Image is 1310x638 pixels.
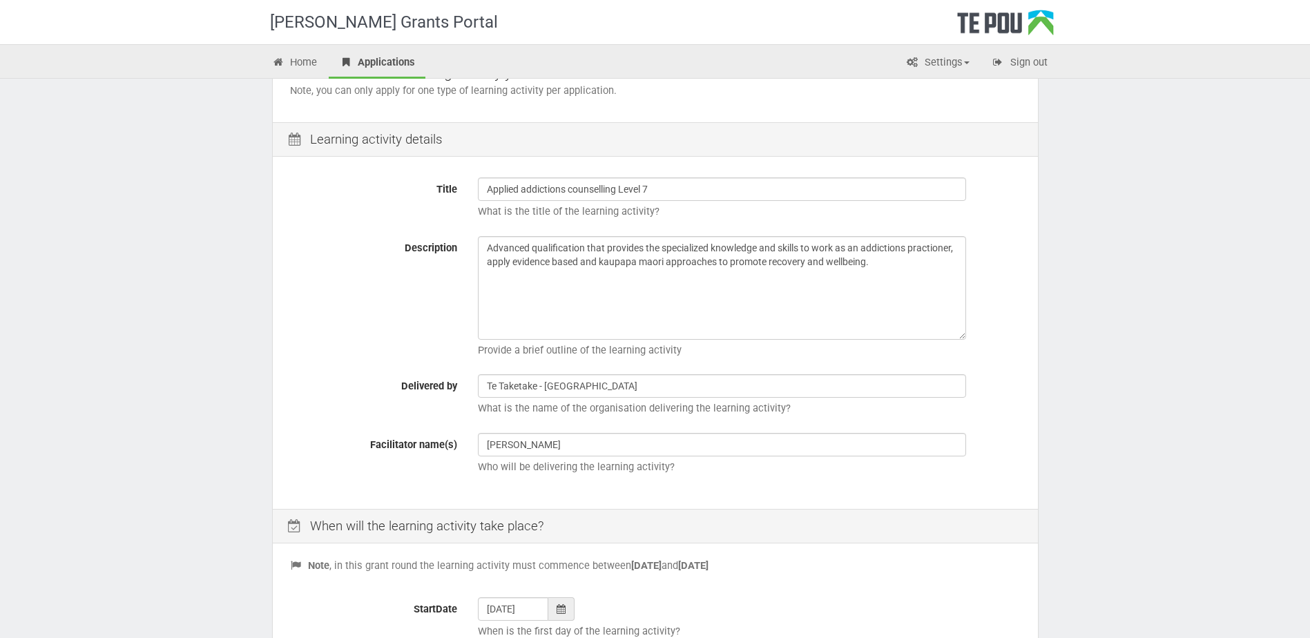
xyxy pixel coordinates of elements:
p: Note, you can only apply for one type of learning activity per application. [290,84,1021,98]
b: [DATE] [631,559,662,572]
textarea: Advanced qualification that provides the specialized knowledge and skills to work as an addiction... [478,236,966,340]
p: What is the name of the organisation delivering the learning activity? [478,401,1021,416]
span: Title [436,183,457,195]
a: Settings [896,48,980,79]
span: StartDate [414,603,457,615]
div: When will the learning activity take place? [273,509,1038,544]
p: Provide a brief outline of the learning activity [478,343,1021,358]
div: Learning activity details [273,122,1038,157]
span: Facilitator name(s) [370,438,457,451]
a: Sign out [981,48,1058,79]
a: Applications [329,48,425,79]
input: dd/mm/yyyy [478,597,548,621]
a: Home [262,48,328,79]
div: Te Pou Logo [957,10,1054,44]
p: Who will be delivering the learning activity? [478,460,1021,474]
span: Description [405,242,457,254]
b: [DATE] [678,559,709,572]
span: Delivered by [401,380,457,392]
p: , in this grant round the learning activity must commence between and [290,559,1021,573]
p: What is the title of the learning activity? [478,204,1021,219]
b: Note [308,559,329,572]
